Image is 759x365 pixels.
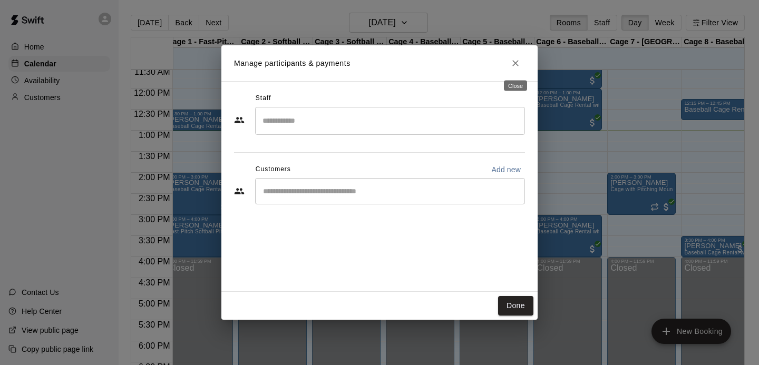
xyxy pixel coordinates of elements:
div: Close [504,81,527,91]
svg: Staff [234,115,245,125]
button: Add new [487,161,525,178]
button: Done [498,296,533,315]
p: Add new [491,164,521,175]
svg: Customers [234,186,245,196]
span: Customers [256,161,291,178]
div: Start typing to search customers... [255,178,525,204]
p: Manage participants & payments [234,58,351,69]
span: Staff [256,90,271,107]
div: Search staff [255,107,525,135]
button: Close [506,54,525,73]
